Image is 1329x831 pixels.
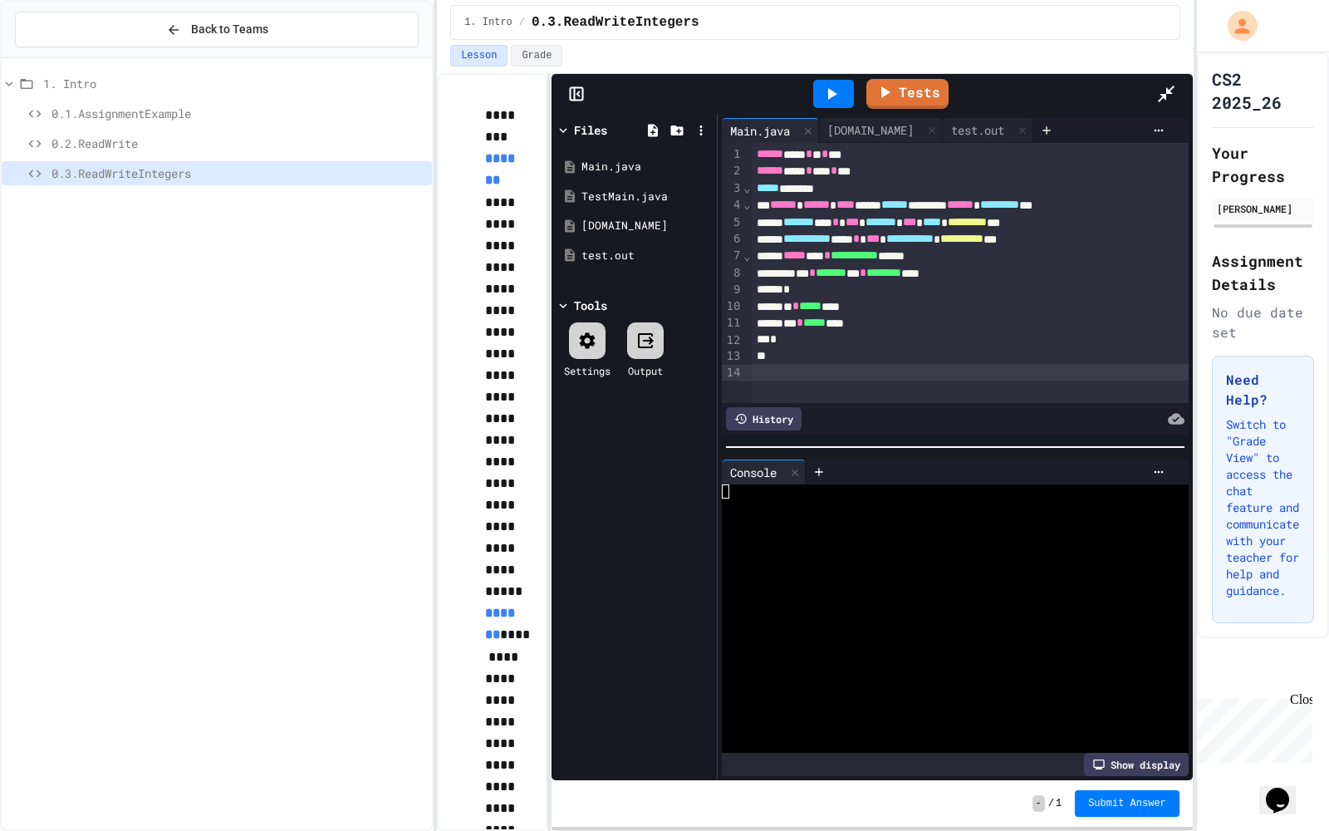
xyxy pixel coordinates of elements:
[819,121,922,139] div: [DOMAIN_NAME]
[574,121,607,139] div: Files
[943,118,1033,143] div: test.out
[450,45,508,66] button: Lesson
[726,407,802,430] div: History
[722,231,743,248] div: 6
[722,348,743,365] div: 13
[722,282,743,298] div: 9
[1226,370,1300,410] h3: Need Help?
[1212,249,1314,296] h2: Assignment Details
[722,298,743,315] div: 10
[866,79,949,109] a: Tests
[628,363,663,378] div: Output
[564,363,611,378] div: Settings
[1210,7,1262,45] div: My Account
[722,180,743,197] div: 3
[722,315,743,332] div: 11
[574,297,607,314] div: Tools
[943,121,1013,139] div: test.out
[1088,797,1166,810] span: Submit Answer
[819,118,943,143] div: [DOMAIN_NAME]
[1032,795,1045,812] span: -
[581,218,711,234] div: [DOMAIN_NAME]
[722,122,798,140] div: Main.java
[1212,67,1314,114] h1: CS2 2025_26
[1259,765,1312,814] iframe: chat widget
[1075,790,1179,817] button: Submit Answer
[464,16,512,29] span: 1. Intro
[722,332,743,349] div: 12
[1084,753,1189,776] div: Show display
[511,45,562,66] button: Grade
[1056,797,1062,810] span: 1
[1191,692,1312,763] iframe: chat widget
[1212,302,1314,342] div: No due date set
[722,118,819,143] div: Main.java
[1048,797,1054,810] span: /
[722,248,743,264] div: 7
[743,198,751,211] span: Fold line
[15,12,419,47] button: Back to Teams
[191,21,268,38] span: Back to Teams
[581,248,711,264] div: test.out
[51,165,425,182] span: 0.3.ReadWriteIntegers
[743,249,751,263] span: Fold line
[1226,416,1300,599] p: Switch to "Grade View" to access the chat feature and communicate with your teacher for help and ...
[1217,201,1309,216] div: [PERSON_NAME]
[743,181,751,194] span: Fold line
[722,460,806,484] div: Console
[51,135,425,152] span: 0.2.ReadWrite
[722,163,743,179] div: 2
[532,12,699,32] span: 0.3.ReadWriteIntegers
[722,197,743,214] div: 4
[722,365,743,381] div: 14
[722,265,743,282] div: 8
[43,75,425,92] span: 1. Intro
[519,16,525,29] span: /
[1212,141,1314,188] h2: Your Progress
[581,189,711,205] div: TestMain.java
[581,159,711,175] div: Main.java
[722,214,743,231] div: 5
[722,146,743,163] div: 1
[722,464,785,481] div: Console
[7,7,115,106] div: Chat with us now!Close
[51,105,425,122] span: 0.1.AssignmentExample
